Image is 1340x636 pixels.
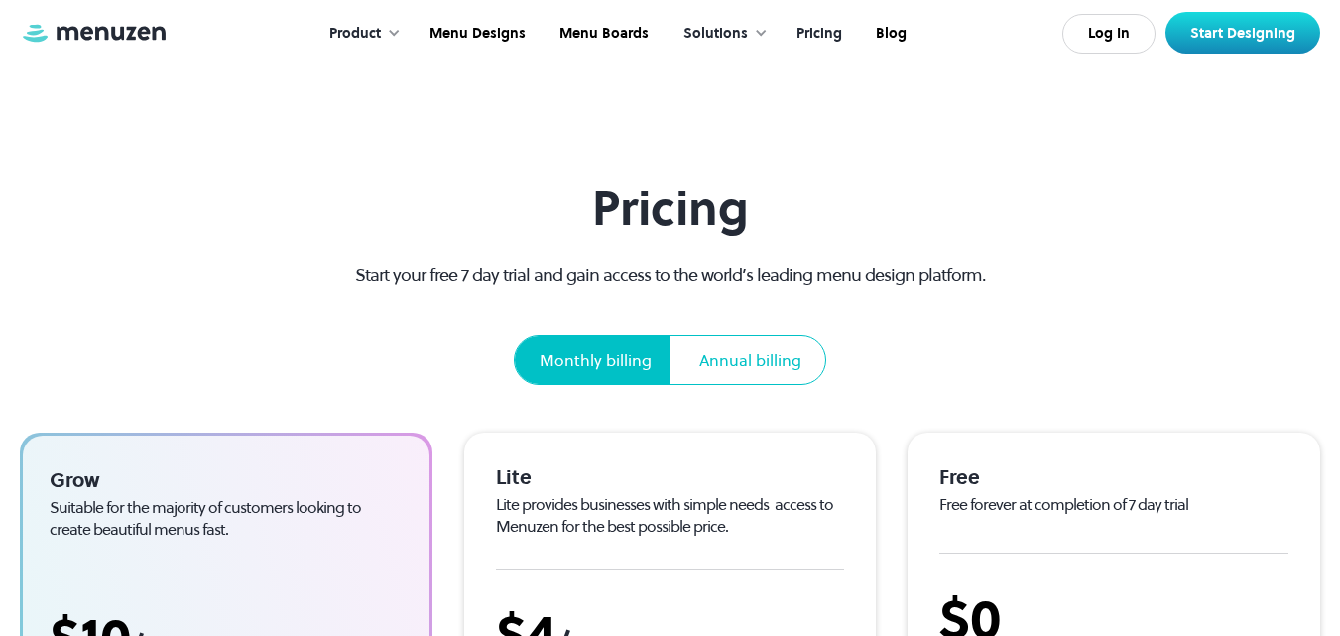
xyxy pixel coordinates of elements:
[496,464,845,490] div: Lite
[50,497,402,540] div: Suitable for the majority of customers looking to create beautiful menus fast.
[664,3,778,64] div: Solutions
[540,348,652,372] div: Monthly billing
[411,3,541,64] a: Menu Designs
[50,467,402,493] div: Grow
[496,494,845,537] div: Lite provides businesses with simple needs access to Menuzen for the best possible price.
[1062,14,1156,54] a: Log In
[939,464,1288,490] div: Free
[319,181,1021,237] h1: Pricing
[541,3,664,64] a: Menu Boards
[939,494,1288,516] div: Free forever at completion of 7 day trial
[1165,12,1320,54] a: Start Designing
[857,3,921,64] a: Blog
[319,261,1021,288] p: Start your free 7 day trial and gain access to the world’s leading menu design platform.
[683,23,748,45] div: Solutions
[778,3,857,64] a: Pricing
[329,23,381,45] div: Product
[309,3,411,64] div: Product
[699,348,801,372] div: Annual billing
